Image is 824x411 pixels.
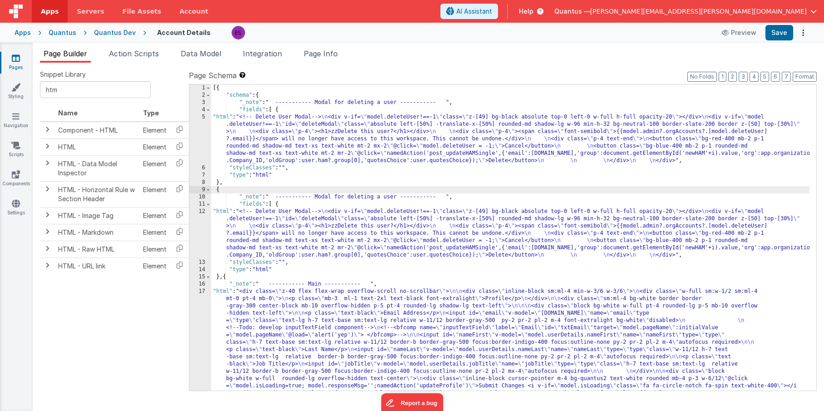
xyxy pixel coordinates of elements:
span: Help [519,7,533,16]
span: Action Scripts [109,49,159,58]
td: Component - HTML [54,122,139,139]
div: 12 [189,208,211,259]
button: AI Assistant [440,4,498,19]
button: 3 [739,72,748,82]
div: 7 [189,172,211,179]
button: Preview [716,25,762,40]
td: HTML [54,139,139,155]
div: 3 [189,99,211,106]
div: 10 [189,193,211,201]
button: Options [797,26,809,39]
button: 5 [760,72,769,82]
button: Format [793,72,817,82]
span: Integration [243,49,282,58]
span: Data Model [181,49,221,58]
span: Snippet Library [40,70,86,79]
td: HTML - Data Model Inspector [54,155,139,181]
button: 1 [719,72,726,82]
div: 1 [189,84,211,92]
button: 6 [771,72,780,82]
td: Element [139,257,170,274]
span: Page Schema [189,70,237,81]
div: 15 [189,273,211,281]
div: Quantus [49,28,76,37]
td: Element [139,224,170,241]
span: Type [143,109,159,117]
button: 7 [782,72,791,82]
div: 11 [189,201,211,208]
td: HTML - URL link [54,257,139,274]
td: Element [139,122,170,139]
button: Quantus — [PERSON_NAME][EMAIL_ADDRESS][PERSON_NAME][DOMAIN_NAME] [554,7,817,16]
div: 6 [189,164,211,172]
td: Element [139,155,170,181]
span: Apps [41,7,59,16]
div: 4 [189,106,211,114]
button: 2 [728,72,737,82]
td: HTML - Markdown [54,224,139,241]
span: AI Assistant [456,7,492,16]
div: Apps [15,28,31,37]
button: Save [765,25,793,40]
div: 14 [189,266,211,273]
input: Search Snippets ... [40,81,151,98]
span: Page Builder [44,49,87,58]
img: 2445f8d87038429357ee99e9bdfcd63a [232,26,245,39]
div: 2 [189,92,211,99]
span: [PERSON_NAME][EMAIL_ADDRESS][PERSON_NAME][DOMAIN_NAME] [590,7,807,16]
h4: Account Details [157,29,211,36]
td: HTML - Image Tag [54,207,139,224]
div: 5 [189,114,211,164]
td: HTML - Horizontal Rule w Section Header [54,181,139,207]
span: Servers [77,7,104,16]
div: 8 [189,179,211,186]
td: Element [139,241,170,257]
div: 13 [189,259,211,266]
button: No Folds [687,72,717,82]
div: 16 [189,281,211,288]
span: Page Info [304,49,338,58]
button: 4 [750,72,759,82]
td: HTML - Raw HTML [54,241,139,257]
td: Element [139,181,170,207]
td: Element [139,207,170,224]
div: Quantus Dev [94,28,136,37]
div: 9 [189,186,211,193]
span: File Assets [123,7,162,16]
span: Name [58,109,78,117]
span: Quantus — [554,7,590,16]
td: Element [139,139,170,155]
